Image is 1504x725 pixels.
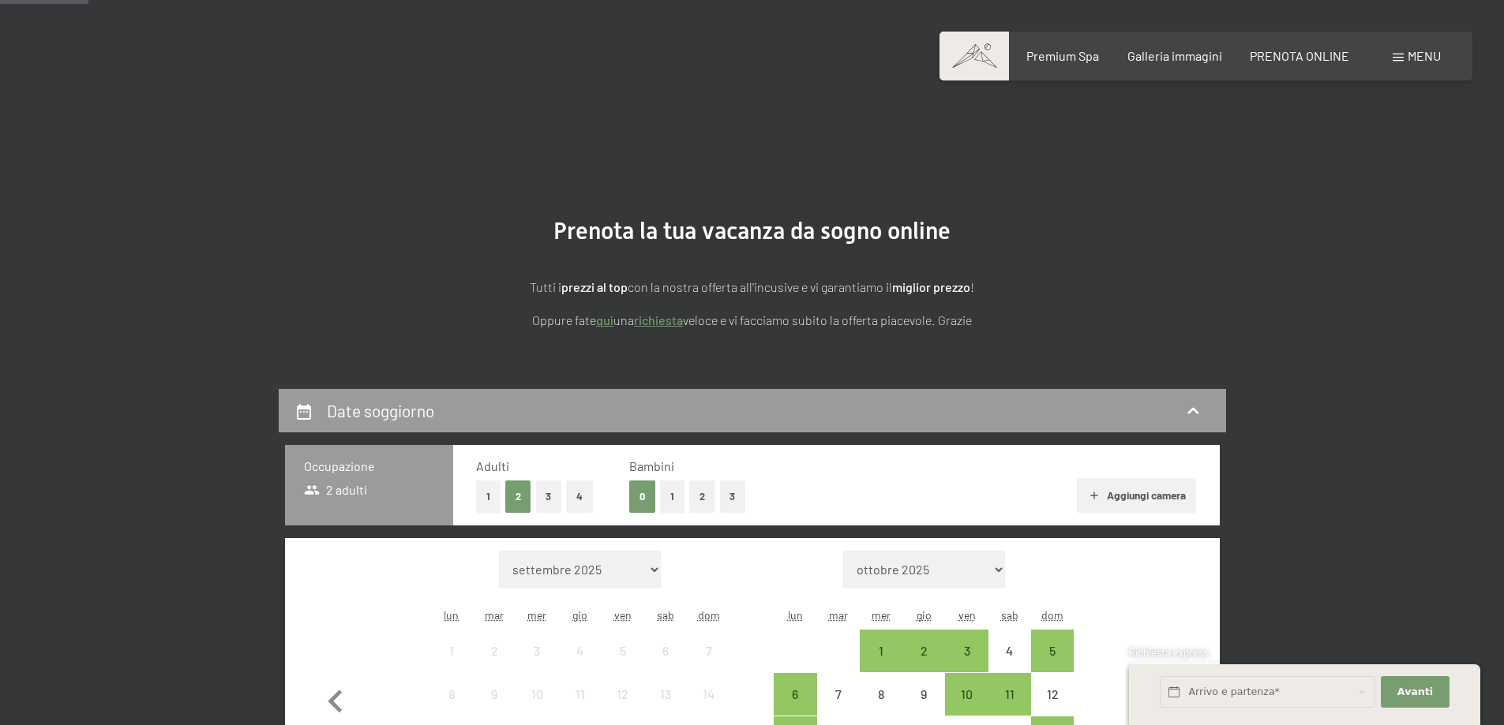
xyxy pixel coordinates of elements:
[788,608,803,622] abbr: lunedì
[829,608,848,622] abbr: martedì
[476,458,509,473] span: Adulti
[904,645,943,684] div: 2
[473,673,516,716] div: arrivo/check-in non effettuabile
[629,458,674,473] span: Bambini
[945,630,988,672] div: arrivo/check-in possibile
[988,630,1031,672] div: arrivo/check-in non effettuabile
[660,480,684,513] button: 1
[947,645,986,684] div: 3
[304,481,368,499] span: 2 adulti
[1077,478,1196,513] button: Aggiungi camera
[596,312,613,327] a: quì
[430,630,473,672] div: Mon Sep 01 2025
[559,630,602,672] div: Thu Sep 04 2025
[327,401,434,420] h2: Date soggiorno
[657,608,674,622] abbr: sabato
[358,310,1147,331] p: Oppure fate una veloce e vi facciamo subito la offerta piacevole. Grazie
[1031,673,1074,716] div: Sun Oct 12 2025
[1397,685,1433,699] span: Avanti
[945,673,988,716] div: Fri Oct 10 2025
[902,630,945,672] div: arrivo/check-in possibile
[603,645,643,684] div: 5
[614,608,632,622] abbr: venerdì
[988,630,1031,672] div: Sat Oct 04 2025
[860,630,902,672] div: Wed Oct 01 2025
[473,630,516,672] div: Tue Sep 02 2025
[505,480,531,513] button: 2
[774,673,816,716] div: arrivo/check-in possibile
[476,480,501,513] button: 1
[473,673,516,716] div: Tue Sep 09 2025
[1026,48,1099,63] a: Premium Spa
[1408,48,1441,63] span: Menu
[817,673,860,716] div: Tue Oct 07 2025
[527,608,546,622] abbr: mercoledì
[860,673,902,716] div: arrivo/check-in non effettuabile
[602,673,644,716] div: Fri Sep 12 2025
[860,673,902,716] div: Wed Oct 08 2025
[444,608,459,622] abbr: lunedì
[720,480,746,513] button: 3
[516,630,558,672] div: Wed Sep 03 2025
[304,458,434,475] h3: Occupazione
[559,673,602,716] div: arrivo/check-in non effettuabile
[988,673,1031,716] div: Sat Oct 11 2025
[892,279,970,294] strong: miglior prezzo
[646,645,685,684] div: 6
[634,312,683,327] a: richiesta
[473,630,516,672] div: arrivo/check-in non effettuabile
[902,673,945,716] div: arrivo/check-in non effettuabile
[536,480,562,513] button: 3
[688,645,728,684] div: 7
[430,630,473,672] div: arrivo/check-in non effettuabile
[430,673,473,716] div: arrivo/check-in non effettuabile
[945,630,988,672] div: Fri Oct 03 2025
[698,608,720,622] abbr: domenica
[602,673,644,716] div: arrivo/check-in non effettuabile
[516,630,558,672] div: arrivo/check-in non effettuabile
[1001,608,1018,622] abbr: sabato
[629,480,655,513] button: 0
[644,630,687,672] div: Sat Sep 06 2025
[1031,630,1074,672] div: arrivo/check-in possibile
[559,673,602,716] div: Thu Sep 11 2025
[945,673,988,716] div: arrivo/check-in possibile
[990,645,1030,684] div: 4
[516,673,558,716] div: Wed Sep 10 2025
[644,673,687,716] div: Sat Sep 13 2025
[559,630,602,672] div: arrivo/check-in non effettuabile
[689,480,715,513] button: 2
[861,645,901,684] div: 1
[644,673,687,716] div: arrivo/check-in non effettuabile
[602,630,644,672] div: arrivo/check-in non effettuabile
[988,673,1031,716] div: arrivo/check-in possibile
[917,608,932,622] abbr: giovedì
[358,277,1147,297] p: Tutti i con la nostra offerta all'incusive e vi garantiamo il !
[517,645,557,684] div: 3
[872,608,891,622] abbr: mercoledì
[902,673,945,716] div: Thu Oct 09 2025
[561,279,628,294] strong: prezzi al top
[1033,645,1072,684] div: 5
[1129,646,1208,659] span: Richiesta express
[561,645,600,684] div: 4
[474,645,514,684] div: 2
[860,630,902,672] div: arrivo/check-in possibile
[687,630,729,672] div: arrivo/check-in non effettuabile
[1250,48,1349,63] a: PRENOTA ONLINE
[902,630,945,672] div: Thu Oct 02 2025
[432,645,471,684] div: 1
[774,673,816,716] div: Mon Oct 06 2025
[485,608,504,622] abbr: martedì
[566,480,593,513] button: 4
[602,630,644,672] div: Fri Sep 05 2025
[687,673,729,716] div: arrivo/check-in non effettuabile
[817,673,860,716] div: arrivo/check-in non effettuabile
[430,673,473,716] div: Mon Sep 08 2025
[687,630,729,672] div: Sun Sep 07 2025
[1381,676,1449,708] button: Avanti
[1127,48,1222,63] a: Galleria immagini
